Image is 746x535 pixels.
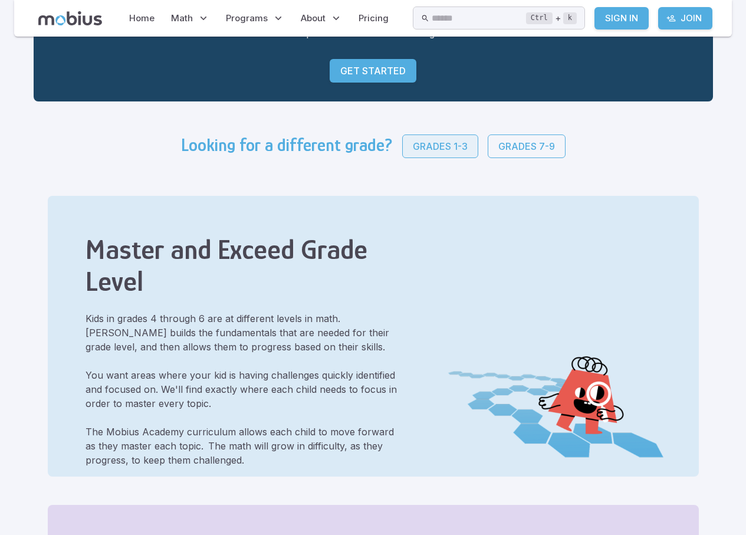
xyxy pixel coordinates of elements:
p: Kids in grades 4 through 6 are at different levels in math. [PERSON_NAME] builds the fundamentals... [86,311,407,354]
h3: Looking for a different grade? [181,134,393,158]
a: Grades 7-9 [488,134,566,158]
p: Grades 7-9 [498,139,555,153]
h2: Master and Exceed Grade Level [86,234,407,297]
p: Grades 1-3 [413,139,468,153]
kbd: k [563,12,577,24]
img: Master and Exceed Grade Level [444,224,670,477]
a: Join [658,7,712,29]
span: Programs [226,12,268,25]
a: Pricing [355,5,392,32]
a: Get Started [330,59,416,83]
a: Sign In [594,7,649,29]
p: The Mobius Academy curriculum allows each child to move forward as they master each topic. The ma... [86,425,407,467]
span: About [301,12,326,25]
a: Grades 1-3 [402,134,478,158]
span: Math [171,12,193,25]
a: Home [126,5,158,32]
p: Get Started [340,64,406,78]
p: You want areas where your kid is having challenges quickly identified and focused on. We'll find ... [86,368,407,411]
div: + [526,11,577,25]
kbd: Ctrl [526,12,553,24]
